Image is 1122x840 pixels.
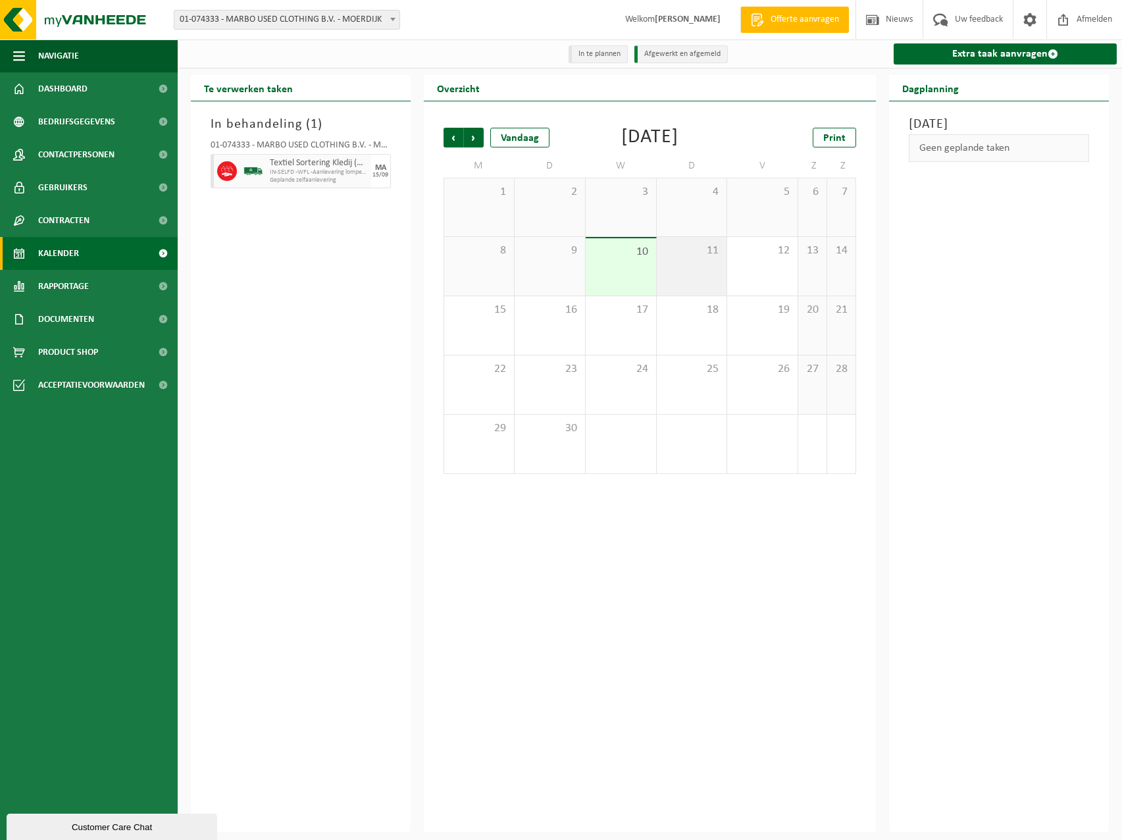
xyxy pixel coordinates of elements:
span: 27 [805,362,820,377]
div: 01-074333 - MARBO USED CLOTHING B.V. - MOERDIJK [211,141,391,154]
h2: Te verwerken taken [191,75,306,101]
span: 8 [451,244,507,258]
span: 29 [451,421,507,436]
span: 21 [834,303,849,317]
span: 5 [734,185,791,199]
span: Contracten [38,204,89,237]
span: 26 [734,362,791,377]
span: 19 [734,303,791,317]
span: 17 [592,303,650,317]
span: 3 [592,185,650,199]
span: Navigatie [38,39,79,72]
h2: Dagplanning [889,75,972,101]
iframe: chat widget [7,811,220,840]
span: Product Shop [38,336,98,369]
span: 18 [663,303,721,317]
li: Afgewerkt en afgemeld [634,45,728,63]
span: 15 [451,303,507,317]
span: Dashboard [38,72,88,105]
span: 2 [521,185,578,199]
div: MA [375,164,386,172]
span: 11 [663,244,721,258]
img: BL-SO-LV [243,161,263,181]
span: 20 [805,303,820,317]
span: 28 [834,362,849,377]
span: 25 [663,362,721,377]
td: W [586,154,657,178]
span: 30 [521,421,578,436]
a: Offerte aanvragen [740,7,849,33]
span: 13 [805,244,820,258]
span: 01-074333 - MARBO USED CLOTHING B.V. - MOERDIJK [174,11,399,29]
span: 22 [451,362,507,377]
span: 1 [311,118,318,131]
div: Geen geplande taken [909,134,1089,162]
span: 7 [834,185,849,199]
span: Gebruikers [38,171,88,204]
div: Vandaag [490,128,549,147]
div: [DATE] [621,128,678,147]
a: Extra taak aanvragen [894,43,1117,65]
span: Kalender [38,237,79,270]
span: Contactpersonen [38,138,115,171]
span: 10 [592,245,650,259]
span: Offerte aanvragen [767,13,842,26]
span: 01-074333 - MARBO USED CLOTHING B.V. - MOERDIJK [174,10,400,30]
h2: Overzicht [424,75,493,101]
span: 9 [521,244,578,258]
span: 12 [734,244,791,258]
td: D [657,154,728,178]
h3: In behandeling ( ) [211,115,391,134]
strong: [PERSON_NAME] [655,14,721,24]
h3: [DATE] [909,115,1089,134]
span: 24 [592,362,650,377]
span: Volgende [464,128,484,147]
td: Z [798,154,827,178]
span: 1 [451,185,507,199]
span: Bedrijfsgegevens [38,105,115,138]
td: Z [827,154,856,178]
span: 6 [805,185,820,199]
span: 14 [834,244,849,258]
div: 15/09 [372,172,388,178]
span: Textiel Sortering Kledij (CR) [270,158,368,169]
span: IN-SELFD -WFL -Aanlevering lompen - MARBO [270,169,368,176]
span: Acceptatievoorwaarden [38,369,145,402]
li: In te plannen [569,45,628,63]
span: 4 [663,185,721,199]
span: Documenten [38,303,94,336]
a: Print [813,128,856,147]
td: D [515,154,586,178]
span: Print [823,133,846,144]
span: 16 [521,303,578,317]
td: V [727,154,798,178]
span: Vorige [444,128,463,147]
td: M [444,154,515,178]
span: 23 [521,362,578,377]
span: Rapportage [38,270,89,303]
span: Geplande zelfaanlevering [270,176,368,184]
